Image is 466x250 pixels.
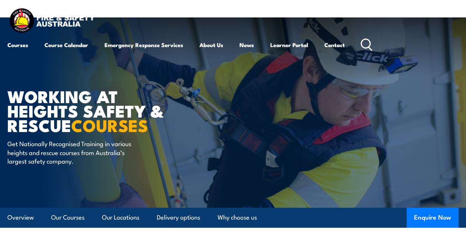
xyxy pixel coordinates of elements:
a: Course Calendar [44,36,88,54]
a: Overview [7,208,34,227]
a: Emergency Response Services [105,36,183,54]
button: Enquire Now [407,208,459,228]
a: Courses [7,36,28,54]
h1: WORKING AT HEIGHTS SAFETY & RESCUE [7,89,191,132]
p: Get Nationally Recognised Training in various heights and rescue courses from Australia’s largest... [7,139,143,165]
a: About Us [199,36,223,54]
a: News [239,36,254,54]
a: Our Locations [102,208,139,227]
a: Delivery options [157,208,200,227]
a: Learner Portal [270,36,308,54]
a: Contact [324,36,345,54]
strong: COURSES [71,112,148,138]
a: Our Courses [51,208,85,227]
a: Why choose us [218,208,257,227]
